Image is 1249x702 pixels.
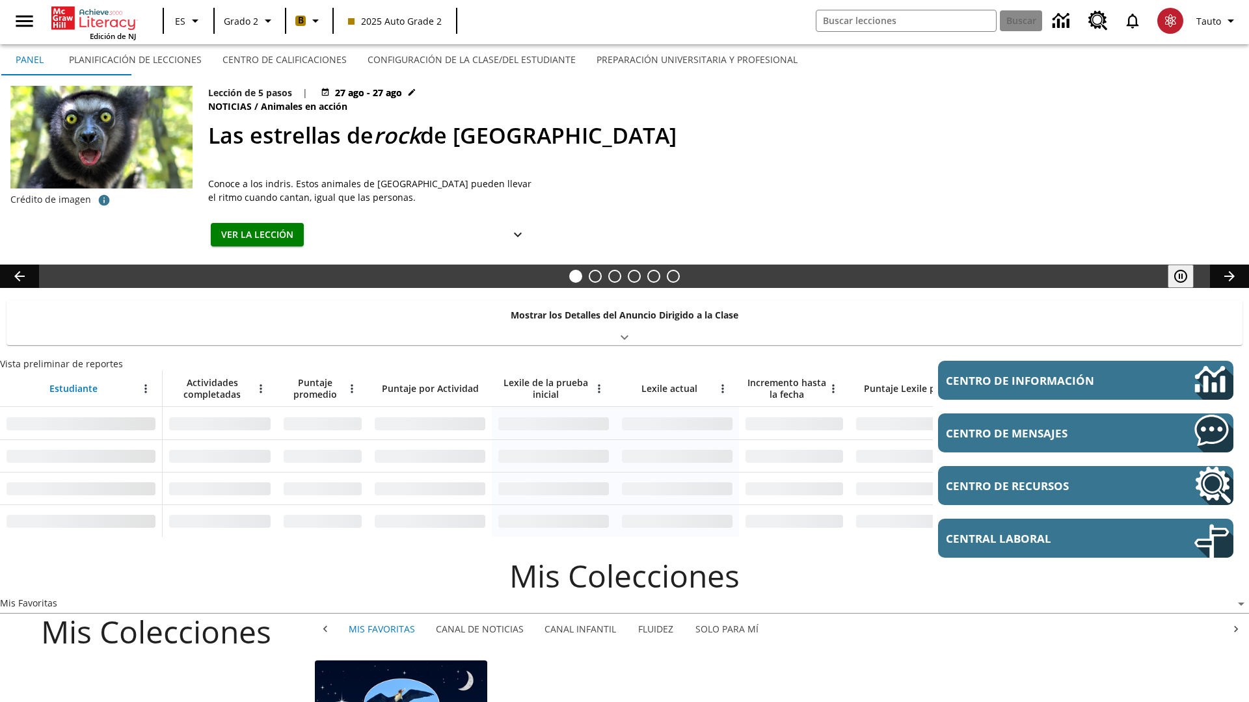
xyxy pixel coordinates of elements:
[1168,265,1194,288] button: Pausar
[277,504,368,537] div: Sin datos,
[251,379,271,398] button: Abrir menú
[938,413,1233,452] a: Centro de mensajes
[10,86,193,188] img: Un indri de brillantes ojos amarillos mira a la cámara.
[312,614,338,645] div: Regresar
[938,466,1233,505] a: Centro de recursos, Se abrirá en una pestaña nueva.
[10,193,91,206] p: Crédito de imagen
[589,270,602,283] button: Diapositiva 2 ¿Lo quieres con papas fritas?
[626,614,685,645] button: Fluidez
[208,99,254,114] span: Noticias
[1116,4,1149,38] a: Notificaciones
[667,270,680,283] button: Diapositiva 6 Una idea, mucho trabajo
[208,177,533,204] div: Conoce a los indris. Estos animales de [GEOGRAPHIC_DATA] pueden llevar el ritmo cuando cantan, ig...
[511,308,738,322] p: Mostrar los Detalles del Anuncio Dirigido a la Clase
[90,31,136,41] span: Edición de NJ
[163,472,277,504] div: Sin datos,
[938,519,1233,558] a: Central laboral
[1081,3,1116,38] a: Centro de recursos, Se abrirá en una pestaña nueva.
[589,379,609,398] button: Abrir menú
[615,472,739,504] div: Sin datos,
[51,5,136,31] a: Portada
[163,504,277,537] div: Sin datos,
[51,4,136,41] div: Portada
[1191,9,1244,32] button: Perfil/Configuración
[685,614,769,645] button: Solo para mí
[5,2,44,40] button: Abrir el menú lateral
[647,270,660,283] button: Diapositiva 5 ¿Cuál es la gran idea?
[277,439,368,472] div: Sin datos,
[1223,614,1249,645] div: Seguir
[569,270,582,283] button: Diapositiva 1 Las estrellas de <i>rock</i> de Madagascar
[946,426,1124,441] span: Centro de mensajes
[864,383,966,395] span: Puntaje Lexile por mes
[169,377,255,400] span: Actividades completadas
[219,9,281,32] button: Grado: Grado 2, Elige un grado
[298,12,304,29] span: B
[163,407,277,439] div: Sin datos,
[211,223,304,247] button: Ver la lección
[505,223,531,247] button: Ver más
[342,379,362,398] button: Abrir menú
[425,614,534,645] button: Canal de noticias
[946,531,1124,546] span: Central laboral
[1210,265,1249,288] button: Carrusel de lecciones, seguir
[373,120,420,150] i: rock
[641,383,697,395] span: Lexile actual
[615,439,739,472] div: Sin datos,
[277,407,368,439] div: Sin datos,
[318,86,419,99] button: 27 ago - 27 ago Elegir fechas
[338,614,1223,645] div: Mis Colecciones
[49,383,98,395] span: Estudiante
[208,119,860,152] h2: Las estrellas de rock de Madagascar
[168,9,209,32] button: Lenguaje: ES, Selecciona un idioma
[136,379,155,398] button: Abrir menú
[745,377,827,400] span: Incremento hasta la fecha
[338,614,425,645] button: Mis Favoritas
[175,14,185,28] span: ES
[254,100,258,112] span: /
[1157,8,1183,34] img: avatar image
[824,379,843,398] button: Abrir menú
[946,373,1120,388] span: Centro de información
[615,407,739,439] div: Sin datos,
[1196,14,1221,28] span: Tauto
[938,361,1233,400] a: Centro de información
[713,379,732,398] button: Abrir menú
[302,86,308,99] span: |
[212,44,357,75] button: Centro de calificaciones
[224,14,258,28] span: Grado 2
[1045,3,1081,39] a: Centro de información
[348,14,442,28] span: 2025 Auto Grade 2
[261,99,350,114] span: Animales en acción
[91,188,117,212] button: Crédito: mirecca/iStock/Getty Images Plus
[290,9,329,32] button: Boost El color de la clase es anaranjado claro. Cambiar el color de la clase.
[946,478,1124,493] span: Centro de recursos
[208,86,292,99] p: Lección de 5 pasos
[498,377,593,400] span: Lexile de la prueba inicial
[382,383,479,395] span: Puntaje por Actividad
[357,44,586,75] button: Configuración de la clase/del estudiante
[7,300,1242,345] div: Mostrar los Detalles del Anuncio Dirigido a la Clase
[1168,265,1207,288] div: Pausar
[608,270,621,283] button: Diapositiva 3 Modas que pasaron de moda
[628,270,641,283] button: Diapositiva 4 ¿Los autos del futuro?
[284,377,346,400] span: Puntaje promedio
[208,177,533,204] span: Conoce a los indris. Estos animales de Madagascar pueden llevar el ritmo cuando cantan, igual que...
[335,86,402,99] span: 27 ago - 27 ago
[816,10,996,31] input: Buscar campo
[534,614,626,645] button: Canal infantil
[59,44,212,75] button: Planificación de lecciones
[1149,4,1191,38] button: Escoja un nuevo avatar
[277,472,368,504] div: Sin datos,
[163,439,277,472] div: Sin datos,
[615,504,739,537] div: Sin datos,
[586,44,808,75] button: Preparación universitaria y profesional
